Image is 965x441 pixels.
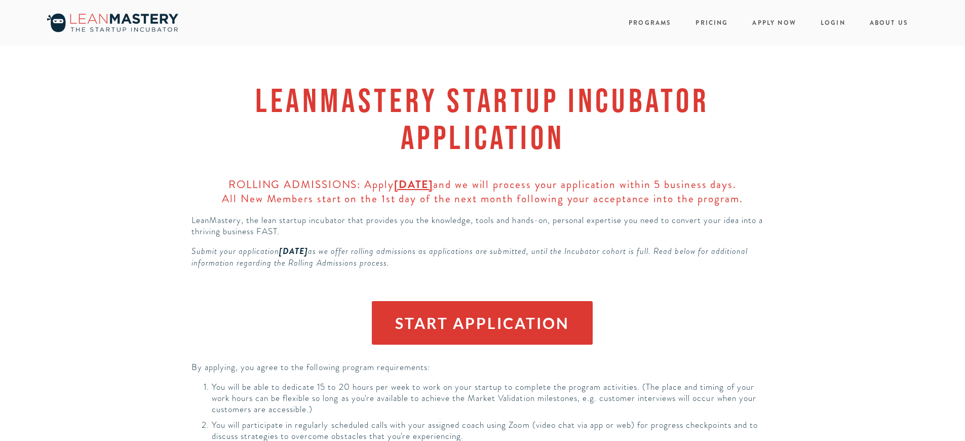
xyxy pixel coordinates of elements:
a: Programs [629,18,671,27]
p: By applying, you agree to the following program requirements: [191,362,774,373]
em: [DATE] [279,245,308,258]
a: Login [821,16,845,30]
h1: LeanMastery STARTUP Incubator Application [191,82,774,156]
em: Submit your application [191,245,279,257]
em: as we offer rolling admissions as applications are submitted, until the Incubator cohort is full.... [191,245,750,268]
h2: ROLLING ADMISSIONS: Apply and we will process your application within 5 business days. All New Me... [191,178,774,206]
p: LeanMastery, the lean startup incubator that provides you the knowledge, tools and hands-on, pers... [191,215,774,237]
a: Apply Now [752,16,796,30]
strong: [DATE] [394,177,433,192]
a: Pricing [696,16,728,30]
img: LeanMastery, the incubator your startup needs to get going, grow &amp; thrive [42,11,183,35]
p: You will be able to dedicate 15 to 20 hours per week to work on your startup to complete the prog... [212,382,774,415]
a: About Us [870,16,908,30]
a: START APPLICATION [372,301,593,345]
